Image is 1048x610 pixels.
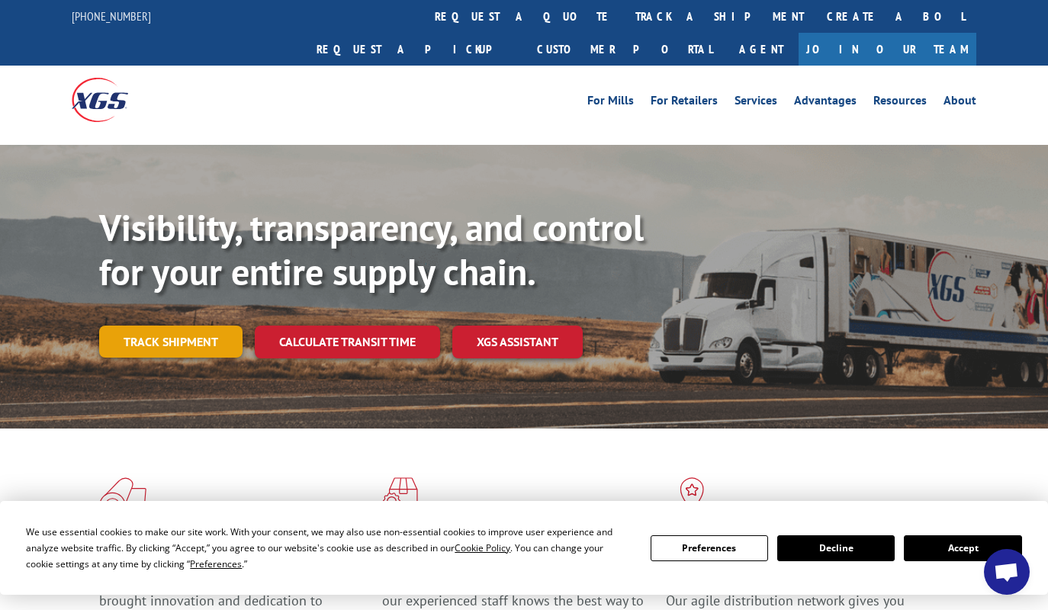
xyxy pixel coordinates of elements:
img: xgs-icon-flagship-distribution-model-red [666,477,718,517]
img: xgs-icon-focused-on-flooring-red [382,477,418,517]
a: For Retailers [651,95,718,111]
a: About [944,95,976,111]
a: Resources [873,95,927,111]
button: Preferences [651,535,768,561]
span: Cookie Policy [455,541,510,554]
a: XGS ASSISTANT [452,326,583,358]
a: Join Our Team [799,33,976,66]
a: Calculate transit time [255,326,440,358]
a: Agent [724,33,799,66]
button: Accept [904,535,1021,561]
div: We use essential cookies to make our site work. With your consent, we may also use non-essential ... [26,524,632,572]
a: Track shipment [99,326,243,358]
a: Advantages [794,95,857,111]
a: Customer Portal [526,33,724,66]
a: Services [735,95,777,111]
a: Request a pickup [305,33,526,66]
img: xgs-icon-total-supply-chain-intelligence-red [99,477,146,517]
span: Preferences [190,557,242,570]
b: Visibility, transparency, and control for your entire supply chain. [99,204,644,295]
button: Decline [777,535,895,561]
a: [PHONE_NUMBER] [72,8,151,24]
div: Open chat [984,549,1030,595]
a: For Mills [587,95,634,111]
